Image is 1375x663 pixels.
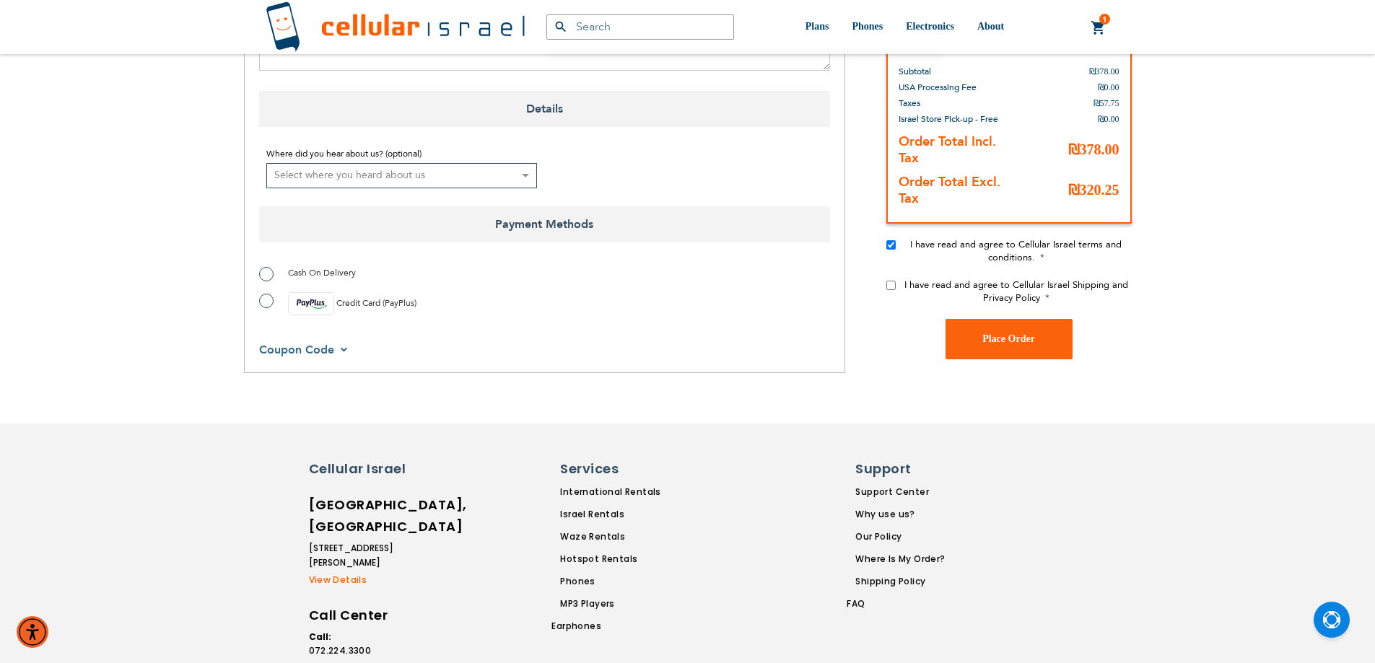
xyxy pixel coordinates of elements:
[551,620,738,633] a: Earphones
[560,486,738,499] a: International Rentals
[546,14,734,40] input: Search
[899,95,1011,110] th: Taxes
[899,52,1011,79] th: Subtotal
[288,267,356,278] span: Cash On Delivery
[1068,182,1119,198] span: ₪320.25
[560,460,730,478] h6: Services
[560,597,738,610] a: MP3 Players
[560,530,738,543] a: Waze Rentals
[1068,141,1119,157] span: ₪378.00
[1094,97,1119,107] span: ₪57.75
[1098,113,1119,123] span: ₪0.00
[899,172,1000,207] strong: Order Total Excl. Tax
[855,508,945,521] a: Why use us?
[899,132,996,167] strong: Order Total Incl. Tax
[309,631,331,643] strong: Call:
[309,605,435,626] h6: Call Center
[946,318,1073,359] button: Place Order
[910,237,1122,263] span: I have read and agree to Cellular Israel terms and conditions.
[309,574,435,587] a: View Details
[1091,19,1106,37] a: 1
[560,575,738,588] a: Phones
[847,597,945,610] a: FAQ
[852,21,883,32] span: Phones
[560,508,738,521] a: Israel Rentals
[266,148,422,159] span: Where did you hear about us? (optional)
[855,486,945,499] a: Support Center
[17,616,48,648] div: Accessibility Menu
[309,644,435,657] a: 072.224.3300
[855,553,945,566] a: Where Is My Order?
[982,333,1035,344] span: Place Order
[806,21,829,32] span: Plans
[288,292,334,315] img: payplus.svg
[906,21,954,32] span: Electronics
[1089,66,1119,76] span: ₪378.00
[336,297,416,309] span: Credit Card (PayPlus)
[259,342,334,358] span: Coupon Code
[1102,14,1107,25] span: 1
[309,494,435,537] h6: [GEOGRAPHIC_DATA], [GEOGRAPHIC_DATA]
[855,460,936,478] h6: Support
[855,530,945,543] a: Our Policy
[309,460,435,478] h6: Cellular Israel
[259,91,830,127] span: Details
[899,113,998,124] span: Israel Store Pick-up - Free
[560,553,738,566] a: Hotspot Rentals
[309,541,435,570] li: [STREET_ADDRESS][PERSON_NAME]
[904,278,1128,304] span: I have read and agree to Cellular Israel Shipping and Privacy Policy
[1098,82,1119,92] span: ₪0.00
[266,1,525,53] img: Cellular Israel Logo
[899,81,977,92] span: USA Processing Fee
[855,575,945,588] a: Shipping Policy
[259,206,830,242] span: Payment Methods
[977,21,1004,32] span: About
